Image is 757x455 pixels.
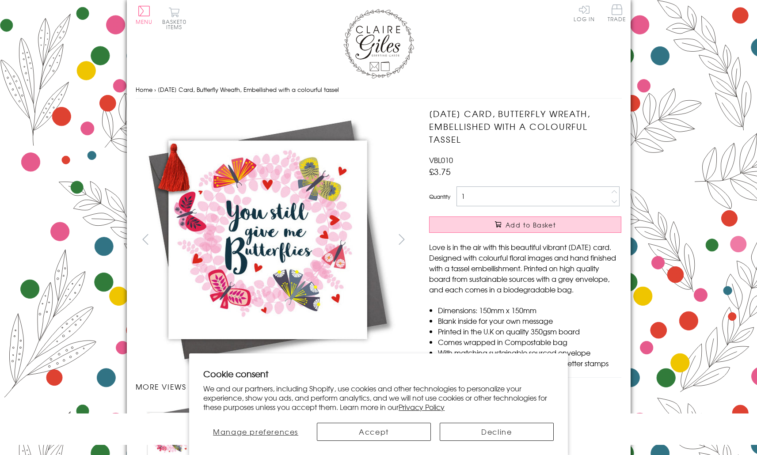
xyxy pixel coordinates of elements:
span: 0 items [166,18,186,31]
button: Basket0 items [162,7,186,30]
h3: More views [136,381,412,392]
span: Trade [608,4,626,22]
img: Claire Giles Greetings Cards [343,9,414,79]
button: Decline [440,423,554,441]
li: Printed in the U.K on quality 350gsm board [438,326,621,337]
button: next [392,229,411,249]
button: Menu [136,6,153,24]
a: Log In [574,4,595,22]
h1: [DATE] Card, Butterfly Wreath, Embellished with a colourful tassel [429,107,621,145]
li: Blank inside for your own message [438,315,621,326]
span: › [154,85,156,94]
span: Add to Basket [506,220,556,229]
img: Valentine's Day Card, Butterfly Wreath, Embellished with a colourful tassel [135,107,400,372]
span: [DATE] Card, Butterfly Wreath, Embellished with a colourful tassel [158,85,339,94]
button: Accept [317,423,431,441]
nav: breadcrumbs [136,81,622,99]
button: Manage preferences [203,423,308,441]
h2: Cookie consent [203,368,554,380]
a: Trade [608,4,626,23]
label: Quantity [429,193,450,201]
li: Dimensions: 150mm x 150mm [438,305,621,315]
li: Comes wrapped in Compostable bag [438,337,621,347]
span: Manage preferences [213,426,298,437]
li: With matching sustainable sourced envelope [438,347,621,358]
button: prev [136,229,156,249]
span: Menu [136,18,153,26]
img: Valentine's Day Card, Butterfly Wreath, Embellished with a colourful tassel [411,107,677,372]
span: £3.75 [429,165,451,178]
span: VBL010 [429,155,453,165]
p: Love is in the air with this beautiful vibrant [DATE] card. Designed with colourful floral images... [429,242,621,295]
a: Home [136,85,152,94]
a: Privacy Policy [399,402,445,412]
p: We and our partners, including Shopify, use cookies and other technologies to personalize your ex... [203,384,554,411]
button: Add to Basket [429,216,621,233]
